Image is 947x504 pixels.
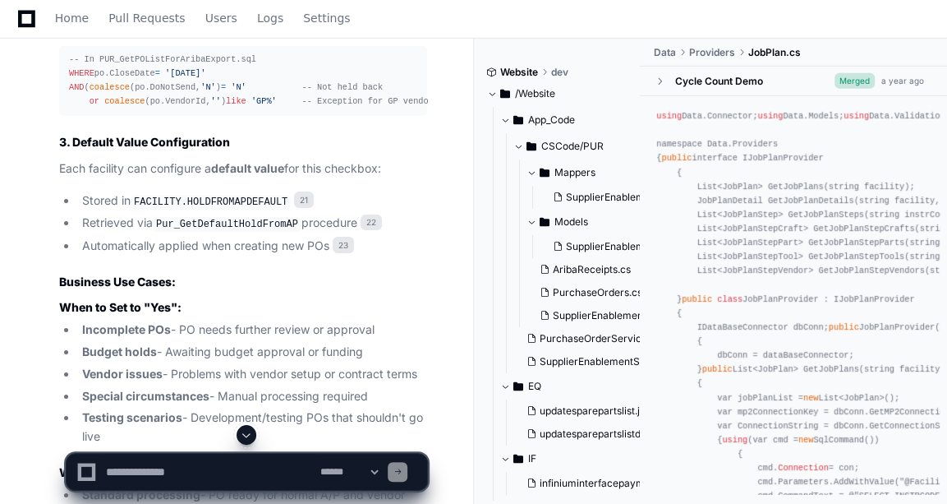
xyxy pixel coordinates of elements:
button: PurchaseOrderService.vb [520,327,645,350]
span: coalesce [104,96,145,106]
span: PurchaseOrderService.vb [540,332,661,345]
button: CSCode/PUR [513,133,655,160]
span: class [717,294,742,304]
div: Cycle Count Demo [674,75,762,88]
span: EQ [528,380,541,393]
span: or [90,96,99,106]
span: -- Exception for GP vendors [302,96,439,106]
span: SupplierEnablement.cs [553,309,660,322]
li: Retrieved via procedure [77,214,427,234]
svg: Directory [540,163,549,183]
svg: Directory [513,110,523,130]
span: 'N' [231,82,246,92]
span: 'GP%' [251,96,277,106]
span: WHERE [69,68,94,78]
span: new [803,393,818,403]
div: po.CloseDate ( (po.DoNotSend, ) (po.VendorId, ) ) [69,53,417,109]
span: App_Code [528,113,575,127]
span: '' [211,96,221,106]
span: using [844,111,869,121]
button: SupplierEnablementService.vb [520,350,645,373]
span: /Website [515,87,555,100]
li: - Development/testing POs that shouldn't go live [77,409,427,446]
svg: Directory [526,136,536,156]
button: SupplierEnablementPoModelMapper.cs [546,186,671,209]
p: Each facility can configure a for this checkbox: [59,160,427,178]
span: CSCode/PUR [541,140,604,153]
span: public [662,153,692,163]
button: Models [526,209,668,235]
li: Automatically applied when creating new POs [77,237,427,256]
span: public [829,322,859,332]
li: - PO needs further review or approval [77,321,427,340]
span: public [682,294,712,304]
button: EQ [500,373,641,400]
span: = [155,68,160,78]
strong: Testing scenarios [82,410,182,424]
svg: Directory [500,84,510,104]
span: -- In PUR_GetPOListForAribaExport.sql [69,54,256,64]
button: PurchaseOrders.cs [533,281,658,304]
strong: Incomplete POs [82,322,171,336]
span: public [702,364,733,374]
button: SupplierEnablementPoModel.cs [546,235,671,258]
strong: default value [211,161,284,175]
span: using [758,111,784,121]
span: Mappers [554,166,595,179]
span: 21 [294,192,314,208]
span: AND [69,82,84,92]
span: using [656,111,682,121]
svg: Directory [513,377,523,396]
span: Data [653,46,675,59]
span: Settings [303,13,350,23]
strong: 3. Default Value Configuration [59,135,230,149]
button: SupplierEnablement.cs [533,304,658,327]
code: Pur_GetDefaultHoldFromAP [153,217,301,232]
span: JobPlan.cs [747,46,800,59]
li: - Problems with vendor setup or contract terms [77,365,427,384]
span: Website [500,66,538,79]
span: SupplierEnablementPoModelMapper.cs [566,191,749,204]
span: coalesce [90,82,130,92]
li: - Awaiting budget approval or funding [77,343,427,362]
span: Models [554,215,588,229]
span: Pull Requests [108,13,185,23]
button: updatesparepartslist.js [520,400,645,423]
span: 22 [361,215,382,231]
span: 23 [333,237,354,253]
button: AribaReceipts.cs [533,258,658,281]
span: SupplierEnablementPoModel.cs [566,240,714,253]
span: Logs [257,13,283,23]
strong: Special circumstances [82,389,209,403]
button: /Website [487,81,628,107]
span: AribaReceipts.cs [553,263,631,276]
span: dev [551,66,568,79]
button: App_Code [500,107,641,133]
span: -- Not held back [301,82,383,92]
svg: Directory [540,212,549,232]
span: updatesparepartslist.js [540,405,645,418]
span: '[DATE]' [165,68,205,78]
span: SupplierEnablementService.vb [540,355,683,368]
span: = [221,82,226,92]
span: Home [55,13,89,23]
span: PurchaseOrders.cs [553,286,642,299]
code: FACILITY.HOLDFROMAPDEFAULT [131,195,291,210]
span: Providers [688,46,734,59]
strong: Business Use Cases: [59,275,176,289]
div: a year ago [881,75,924,87]
span: 'N' [200,82,215,92]
strong: Vendor issues [82,367,163,381]
button: updatesparepartslistdatepicker.js [520,423,645,446]
li: - Manual processing required [77,387,427,406]
li: Stored in [77,192,427,211]
button: Mappers [526,160,668,186]
span: Merged [834,73,875,89]
strong: Budget holds [82,344,157,358]
strong: When to Set to "Yes": [59,300,182,314]
span: like [226,96,246,106]
span: Users [205,13,237,23]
